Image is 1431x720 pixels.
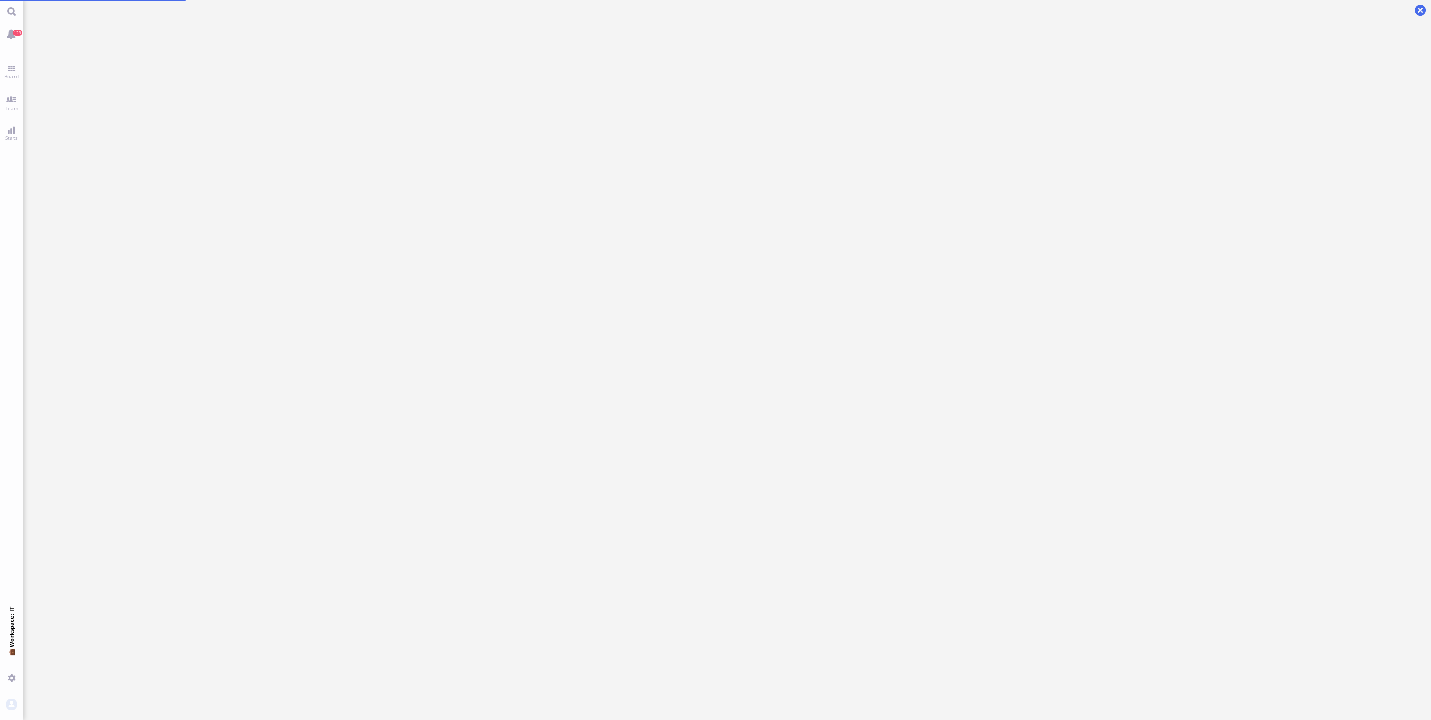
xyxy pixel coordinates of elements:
[2,73,21,80] span: Board
[8,647,15,670] span: 💼 Workspace: IT
[13,30,22,36] span: 123
[2,105,21,112] span: Team
[6,699,17,710] img: You
[3,134,20,141] span: Stats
